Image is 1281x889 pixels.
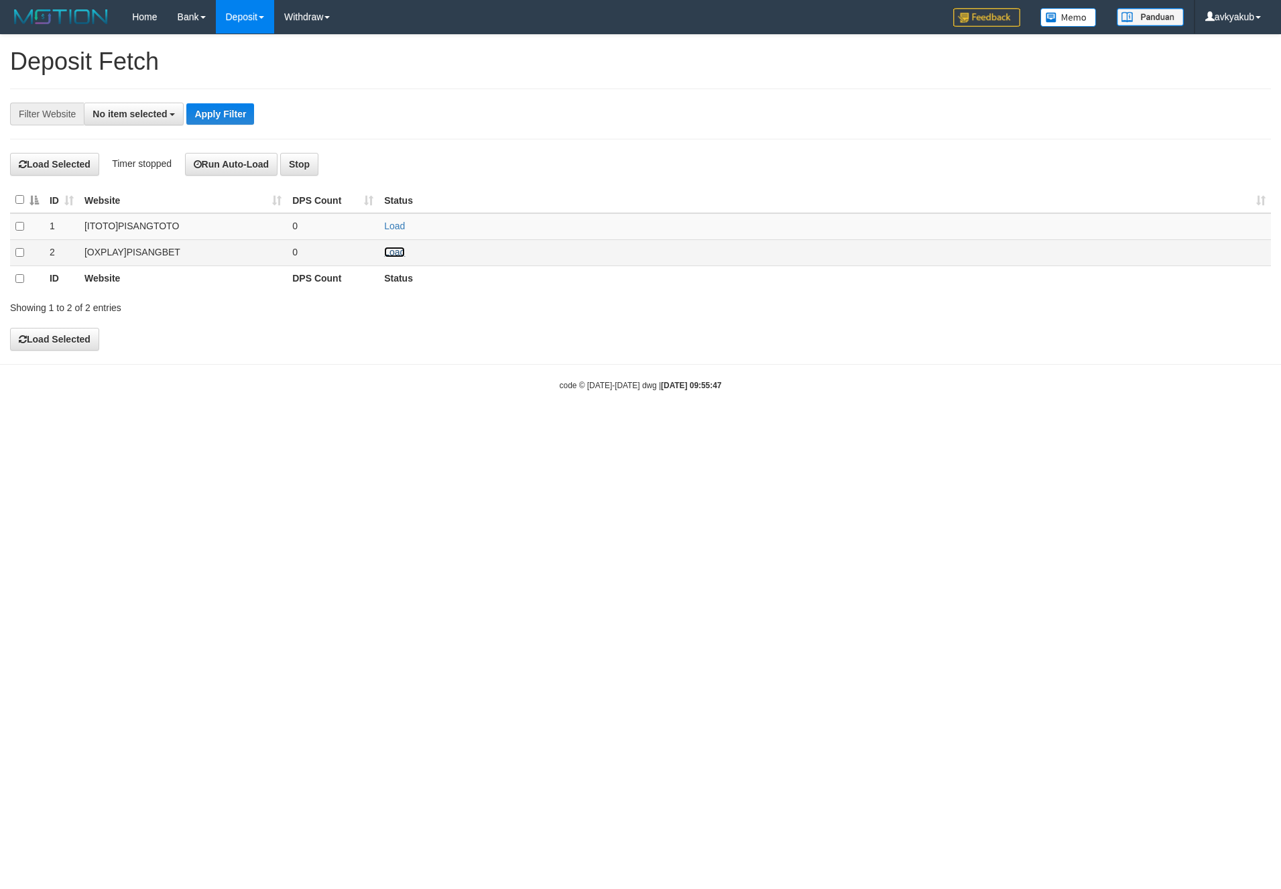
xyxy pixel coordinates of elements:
[79,239,287,265] td: [OXPLAY] PISANGBET
[93,109,167,119] span: No item selected
[186,103,254,125] button: Apply Filter
[10,153,99,176] button: Load Selected
[10,7,112,27] img: MOTION_logo.png
[79,265,287,291] th: Website
[44,187,79,213] th: ID: activate to sort column ascending
[280,153,318,176] button: Stop
[10,296,524,314] div: Showing 1 to 2 of 2 entries
[379,265,1271,291] th: Status
[44,265,79,291] th: ID
[292,247,298,257] span: 0
[10,328,99,351] button: Load Selected
[44,213,79,239] td: 1
[661,381,721,390] strong: [DATE] 09:55:47
[79,213,287,239] td: [ITOTO] PISANGTOTO
[287,265,379,291] th: DPS Count
[292,221,298,231] span: 0
[185,153,278,176] button: Run Auto-Load
[1117,8,1184,26] img: panduan.png
[953,8,1020,27] img: Feedback.jpg
[384,247,405,257] a: Load
[384,221,405,231] a: Load
[44,239,79,265] td: 2
[560,381,722,390] small: code © [DATE]-[DATE] dwg |
[10,48,1271,75] h1: Deposit Fetch
[84,103,184,125] button: No item selected
[112,158,172,169] span: Timer stopped
[1040,8,1097,27] img: Button%20Memo.svg
[10,103,84,125] div: Filter Website
[79,187,287,213] th: Website: activate to sort column ascending
[379,187,1271,213] th: Status: activate to sort column ascending
[287,187,379,213] th: DPS Count: activate to sort column ascending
